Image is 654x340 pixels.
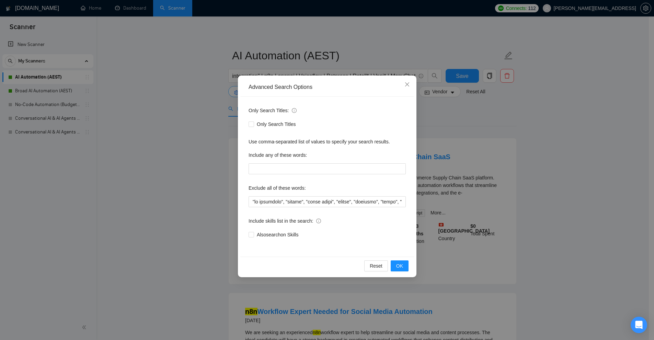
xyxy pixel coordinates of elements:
[254,120,299,128] span: Only Search Titles
[249,107,297,114] span: Only Search Titles:
[396,262,403,270] span: OK
[249,183,306,194] label: Exclude all of these words:
[370,262,382,270] span: Reset
[249,138,406,145] div: Use comma-separated list of values to specify your search results.
[316,219,321,223] span: info-circle
[254,231,301,238] span: Also search on Skills
[292,108,297,113] span: info-circle
[249,217,321,225] span: Include skills list in the search:
[249,150,307,161] label: Include any of these words:
[398,75,416,94] button: Close
[364,260,388,271] button: Reset
[404,82,410,87] span: close
[631,317,647,333] div: Open Intercom Messenger
[249,83,406,91] div: Advanced Search Options
[390,260,408,271] button: OK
